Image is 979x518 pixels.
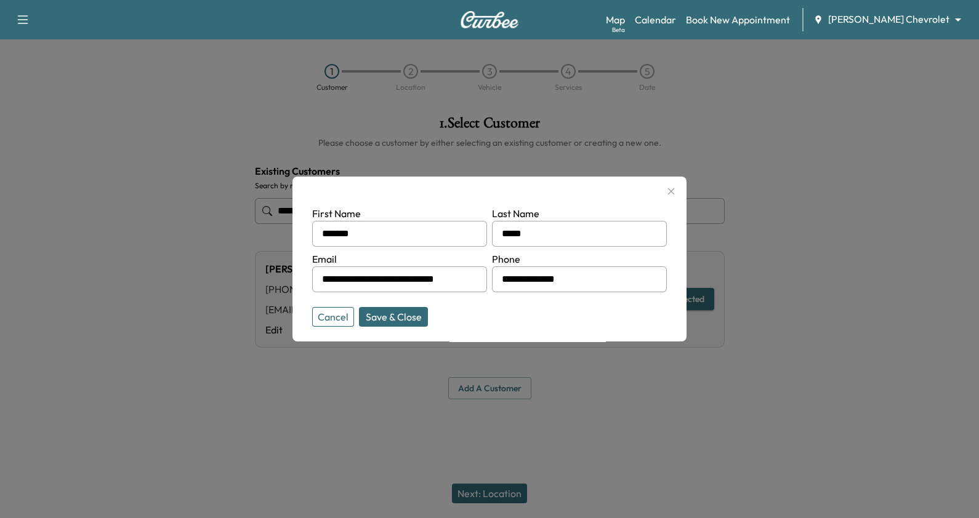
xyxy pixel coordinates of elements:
a: Calendar [635,12,676,27]
div: Beta [612,25,625,34]
label: First Name [312,207,361,220]
button: Cancel [312,307,354,327]
label: Email [312,253,337,265]
a: Book New Appointment [686,12,790,27]
label: Phone [492,253,520,265]
img: Curbee Logo [460,11,519,28]
span: [PERSON_NAME] Chevrolet [828,12,949,26]
button: Save & Close [359,307,428,327]
a: MapBeta [606,12,625,27]
label: Last Name [492,207,539,220]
